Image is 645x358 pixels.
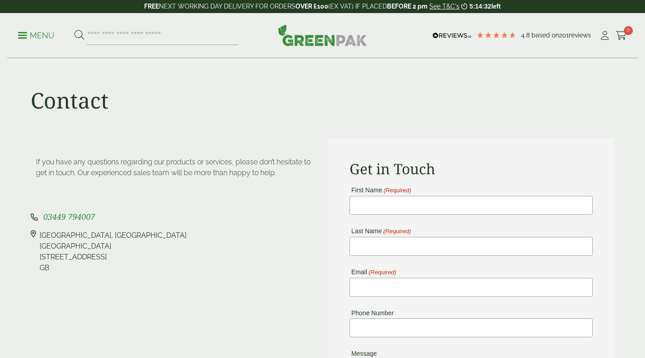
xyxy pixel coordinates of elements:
div: [GEOGRAPHIC_DATA], [GEOGRAPHIC_DATA] [GEOGRAPHIC_DATA] [STREET_ADDRESS] GB [40,230,186,273]
span: reviews [569,32,591,39]
span: 201 [559,32,569,39]
label: First Name [350,187,411,194]
span: left [491,3,501,10]
label: Last Name [350,228,411,235]
span: (Required) [368,269,396,276]
p: Menu [18,30,55,41]
img: REVIEWS.io [432,32,472,39]
span: 0 [624,26,633,35]
label: Message [350,350,377,357]
a: Menu [18,30,55,39]
img: GreenPak Supplies [278,24,367,46]
a: 03449 794007 [43,213,95,222]
h2: Get in Touch [350,160,593,177]
div: 4.79 Stars [476,31,517,39]
strong: OVER £100 [295,3,328,10]
label: Email [350,269,396,276]
i: My Account [599,31,610,40]
h1: Contact [31,87,109,113]
span: 5:14:32 [469,3,491,10]
strong: BEFORE 2 pm [387,3,427,10]
span: 03449 794007 [43,211,95,222]
span: (Required) [383,187,411,194]
strong: FREE [144,3,159,10]
span: (Required) [382,228,411,235]
p: If you have any questions regarding our products or services, please don’t hesitate to get in tou... [36,157,312,178]
i: Cart [616,31,627,40]
span: 4.8 [521,32,531,39]
label: Phone Number [350,310,394,316]
a: 0 [616,29,627,42]
a: See T&C's [429,3,459,10]
span: Based on [531,32,559,39]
